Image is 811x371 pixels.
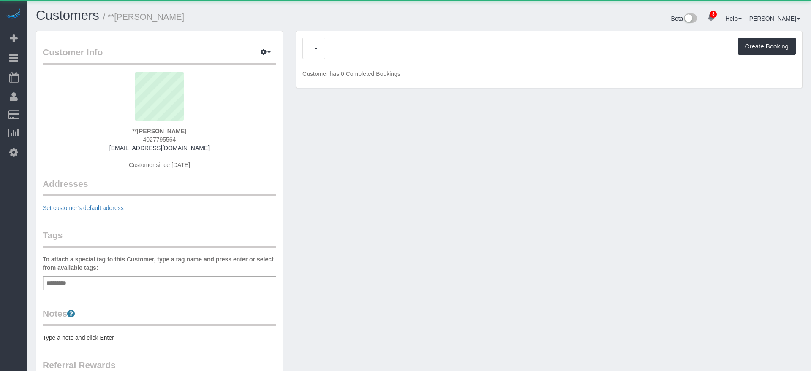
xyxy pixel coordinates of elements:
[710,11,717,18] span: 3
[43,255,276,272] label: To attach a special tag to this Customer, type a tag name and press enter or select from availabl...
[103,12,185,22] small: / **[PERSON_NAME]
[671,15,697,22] a: Beta
[43,204,124,211] a: Set customer's default address
[703,8,719,27] a: 3
[43,307,276,326] legend: Notes
[129,161,190,168] span: Customer since [DATE]
[36,8,99,23] a: Customers
[738,38,796,55] button: Create Booking
[748,15,800,22] a: [PERSON_NAME]
[683,13,697,24] img: New interface
[143,136,176,143] span: 4027795564
[132,128,186,134] strong: **[PERSON_NAME]
[43,229,276,248] legend: Tags
[43,333,276,342] pre: Type a note and click Enter
[109,145,210,151] a: [EMAIL_ADDRESS][DOMAIN_NAME]
[5,8,22,20] img: Automaid Logo
[43,46,276,65] legend: Customer Info
[725,15,742,22] a: Help
[302,70,796,78] p: Customer has 0 Completed Bookings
